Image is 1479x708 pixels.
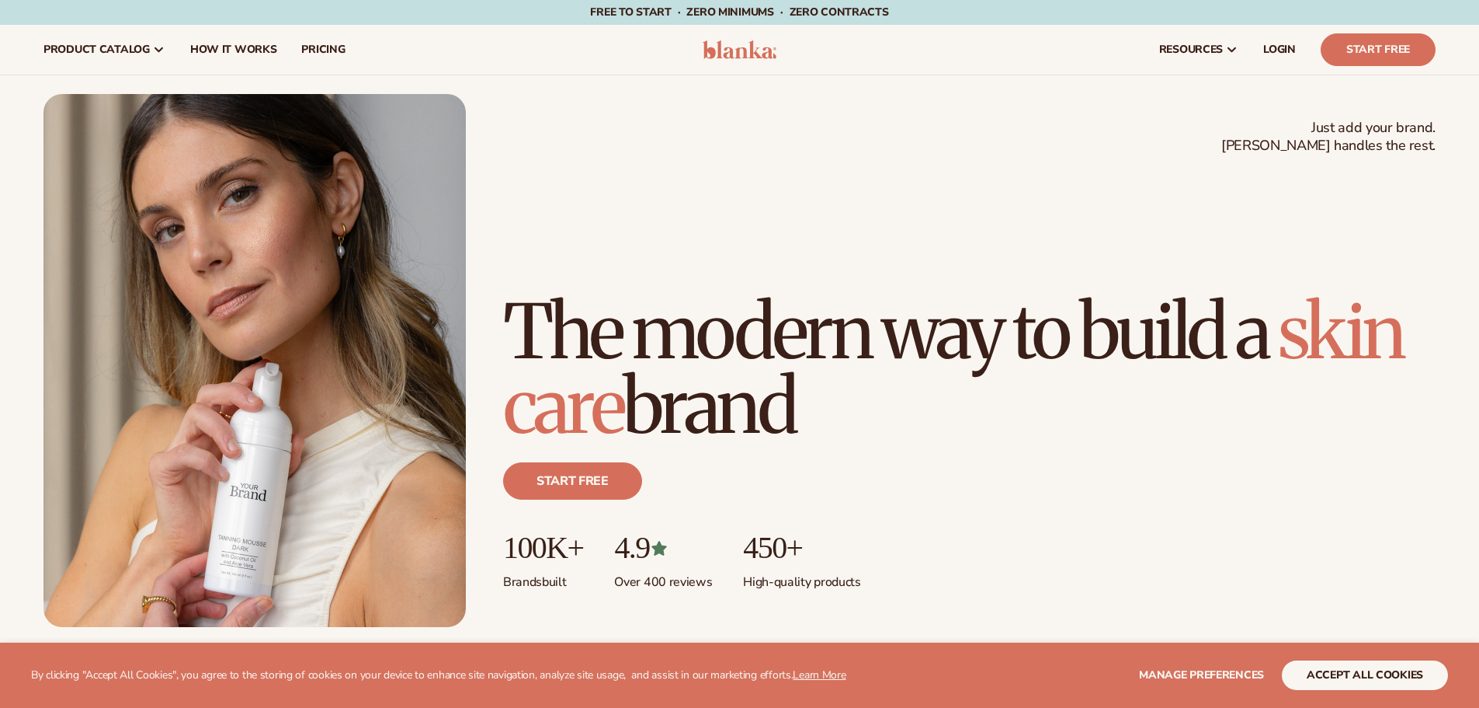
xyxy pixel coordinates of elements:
a: product catalog [31,25,178,75]
h1: The modern way to build a brand [503,295,1436,444]
span: resources [1159,44,1223,56]
a: Start free [503,462,642,500]
img: Female holding tanning mousse. [43,94,466,627]
a: Start Free [1321,33,1436,66]
span: Free to start · ZERO minimums · ZERO contracts [590,5,888,19]
button: accept all cookies [1282,661,1448,690]
span: skin care [503,285,1403,453]
span: Manage preferences [1139,668,1264,682]
span: product catalog [43,44,150,56]
a: Learn More [793,668,845,682]
p: 450+ [743,531,860,565]
p: Over 400 reviews [614,565,712,591]
img: logo [703,40,776,59]
p: 100K+ [503,531,583,565]
p: High-quality products [743,565,860,591]
span: Just add your brand. [PERSON_NAME] handles the rest. [1221,119,1436,155]
a: How It Works [178,25,290,75]
p: 4.9 [614,531,712,565]
p: Brands built [503,565,583,591]
a: resources [1147,25,1251,75]
a: pricing [289,25,357,75]
span: How It Works [190,44,277,56]
button: Manage preferences [1139,661,1264,690]
p: By clicking "Accept All Cookies", you agree to the storing of cookies on your device to enhance s... [31,669,846,682]
span: LOGIN [1263,44,1296,56]
span: pricing [301,44,345,56]
a: LOGIN [1251,25,1308,75]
